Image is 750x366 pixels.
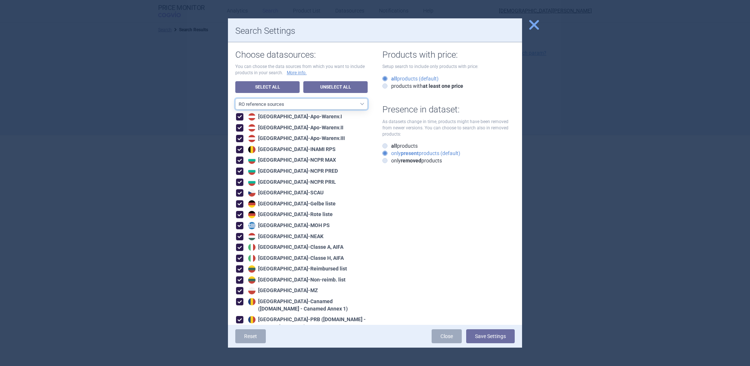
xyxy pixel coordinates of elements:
label: products (default) [382,75,439,82]
img: Poland [248,287,256,294]
img: Austria [248,135,256,142]
p: Setup search to include only products with price: [382,64,515,70]
img: Bulgaria [248,157,256,164]
div: [GEOGRAPHIC_DATA] - SCAU [246,189,324,197]
div: [GEOGRAPHIC_DATA] - MZ [246,287,318,294]
a: More info. [287,70,307,76]
img: Bulgaria [248,179,256,186]
label: products [382,142,418,150]
div: [GEOGRAPHIC_DATA] - Apo-Warenv.I [246,113,342,121]
a: Unselect All [303,81,368,93]
div: [GEOGRAPHIC_DATA] - INAMI RPS [246,146,336,153]
strong: removed [401,158,421,164]
img: Belgium [248,146,256,153]
button: Save Settings [466,329,515,343]
img: Czech Republic [248,189,256,197]
img: Germany [248,211,256,218]
h1: Presence in dataset: [382,104,515,115]
a: Select All [235,81,300,93]
a: Close [432,329,462,343]
strong: at least one price [423,83,463,89]
img: Italy [248,255,256,262]
img: Germany [248,200,256,208]
div: [GEOGRAPHIC_DATA] - Reimbursed list [246,265,347,273]
div: [GEOGRAPHIC_DATA] - Apo-Warenv.II [246,124,343,132]
img: Lithuania [248,276,256,284]
img: Austria [248,124,256,132]
div: [GEOGRAPHIC_DATA] - Non-reimb. list [246,276,346,284]
label: only products (default) [382,150,460,157]
p: You can choose the data sources from which you want to include products in your search. [235,64,368,76]
div: [GEOGRAPHIC_DATA] - NCPR MAX [246,157,336,164]
label: products with [382,82,463,90]
img: Italy [248,244,256,251]
img: Lithuania [248,265,256,273]
strong: all [391,143,397,149]
img: Bulgaria [248,168,256,175]
h1: Products with price: [382,50,515,60]
img: Romania [248,316,256,323]
img: Hungary [248,233,256,240]
p: As datasets change in time, products might have been removed from newer versions. You can choose ... [382,119,515,137]
div: [GEOGRAPHIC_DATA] - NCPR PRED [246,168,338,175]
img: Austria [248,113,256,121]
div: [GEOGRAPHIC_DATA] - MOH PS [246,222,330,229]
a: Reset [235,329,266,343]
label: only products [382,157,442,164]
div: [GEOGRAPHIC_DATA] - PRB ([DOMAIN_NAME] - Canamed Annex 2A) [246,316,368,330]
h1: Search Settings [235,26,515,36]
div: [GEOGRAPHIC_DATA] - Apo-Warenv.III [246,135,345,142]
div: [GEOGRAPHIC_DATA] - Canamed ([DOMAIN_NAME] - Canamed Annex 1) [246,298,368,312]
div: [GEOGRAPHIC_DATA] - Classe H, AIFA [246,255,344,262]
img: Greece [248,222,256,229]
div: [GEOGRAPHIC_DATA] - NCPR PRIL [246,179,336,186]
div: [GEOGRAPHIC_DATA] - Rote liste [246,211,333,218]
strong: all [391,76,397,82]
h1: Choose datasources: [235,50,368,60]
strong: present [401,150,419,156]
img: Romania [248,298,256,305]
div: [GEOGRAPHIC_DATA] - Classe A, AIFA [246,244,343,251]
div: [GEOGRAPHIC_DATA] - Gelbe liste [246,200,336,208]
div: [GEOGRAPHIC_DATA] - NEAK [246,233,324,240]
